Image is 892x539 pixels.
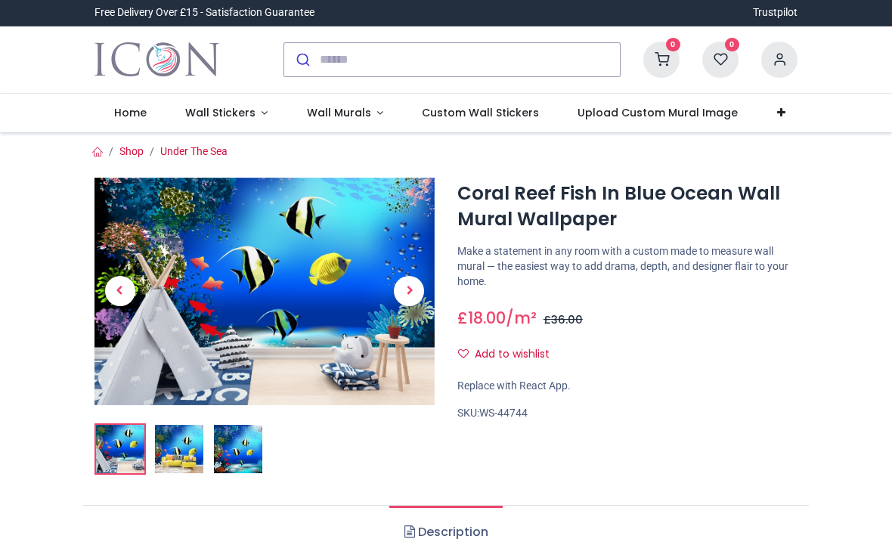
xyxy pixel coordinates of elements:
a: Next [384,212,435,371]
span: Wall Murals [307,105,371,120]
span: WS-44744 [479,407,528,419]
img: WS-44744-03 [214,425,262,473]
a: Shop [119,145,144,157]
span: Upload Custom Mural Image [578,105,738,120]
span: £ [544,312,583,327]
a: Previous [94,212,146,371]
span: £ [457,307,506,329]
span: Previous [105,276,135,306]
span: 36.00 [551,312,583,327]
img: Coral Reef Fish In Blue Ocean Wall Mural Wallpaper [94,178,435,405]
img: WS-44744-02 [155,425,203,473]
a: Logo of Icon Wall Stickers [94,39,219,81]
img: Icon Wall Stickers [94,39,219,81]
sup: 0 [725,38,739,52]
a: 0 [702,52,739,64]
p: Make a statement in any room with a custom made to measure wall mural — the easiest way to add dr... [457,244,798,289]
span: Custom Wall Stickers [422,105,539,120]
a: 0 [643,52,680,64]
button: Submit [284,43,320,76]
sup: 0 [666,38,680,52]
span: Wall Stickers [185,105,256,120]
a: Wall Stickers [166,94,287,133]
span: 18.00 [468,307,506,329]
div: Free Delivery Over £15 - Satisfaction Guarantee [94,5,314,20]
button: Add to wishlistAdd to wishlist [457,342,562,367]
a: Wall Murals [287,94,403,133]
img: Coral Reef Fish In Blue Ocean Wall Mural Wallpaper [96,425,144,473]
span: Home [114,105,147,120]
span: /m² [506,307,537,329]
span: Next [394,276,424,306]
a: Trustpilot [753,5,798,20]
div: SKU: [457,406,798,421]
div: Replace with React App. [457,379,798,394]
a: Under The Sea [160,145,228,157]
h1: Coral Reef Fish In Blue Ocean Wall Mural Wallpaper [457,181,798,233]
i: Add to wishlist [458,348,469,359]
